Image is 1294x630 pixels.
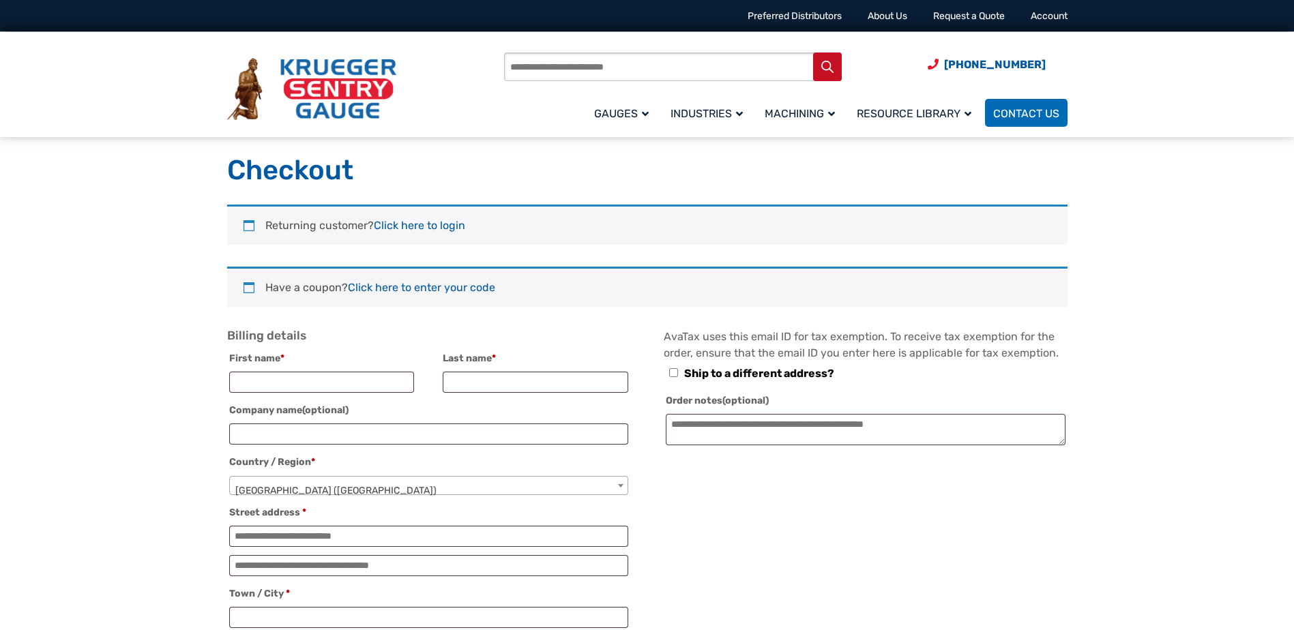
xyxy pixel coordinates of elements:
[748,10,842,22] a: Preferred Distributors
[227,153,1068,187] h1: Checkout
[857,107,971,120] span: Resource Library
[985,99,1068,127] a: Contact Us
[230,477,628,505] span: United States (US)
[229,503,628,522] label: Street address
[594,107,649,120] span: Gauges
[227,58,396,121] img: Krueger Sentry Gauge
[933,10,1005,22] a: Request a Quote
[868,10,907,22] a: About Us
[1031,10,1068,22] a: Account
[664,329,1067,451] div: AvaTax uses this email ID for tax exemption. To receive tax exemption for the order, ensure that ...
[229,476,628,495] span: Country / Region
[849,97,985,129] a: Resource Library
[671,107,743,120] span: Industries
[443,349,628,368] label: Last name
[722,395,769,406] span: (optional)
[684,367,834,380] span: Ship to a different address?
[229,349,415,368] label: First name
[944,58,1046,71] span: [PHONE_NUMBER]
[348,281,495,294] a: Enter your coupon code
[765,107,835,120] span: Machining
[302,404,349,416] span: (optional)
[756,97,849,129] a: Machining
[227,205,1068,245] div: Returning customer?
[662,97,756,129] a: Industries
[229,584,628,603] label: Town / City
[374,219,465,232] a: Click here to login
[666,391,1065,410] label: Order notes
[586,97,662,129] a: Gauges
[928,56,1046,73] a: Phone Number (920) 434-8860
[227,267,1068,307] div: Have a coupon?
[229,453,628,472] label: Country / Region
[669,368,678,377] input: Ship to a different address?
[229,401,628,420] label: Company name
[993,107,1059,120] span: Contact Us
[227,329,630,344] h3: Billing details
